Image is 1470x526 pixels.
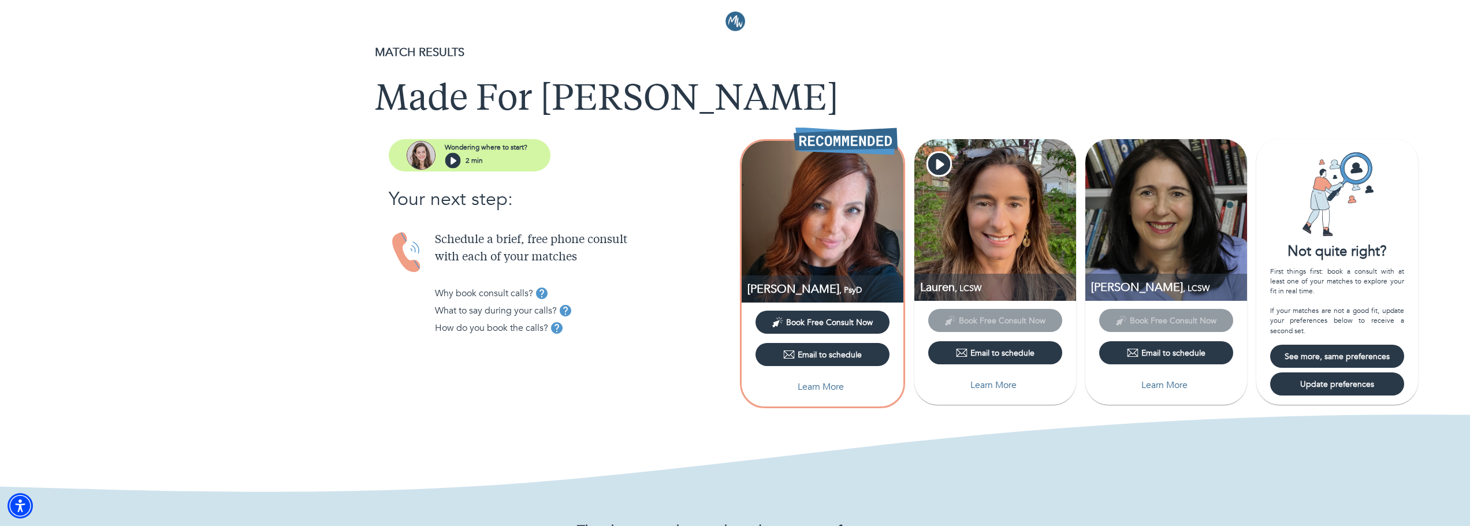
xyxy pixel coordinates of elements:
p: Schedule a brief, free phone consult with each of your matches [435,232,735,266]
div: Email to schedule [1127,347,1205,359]
p: How do you book the calls? [435,321,548,335]
p: PsyD [747,281,903,297]
div: Email to schedule [956,347,1034,359]
p: Your next step: [389,185,735,213]
button: tooltip [548,319,565,337]
button: See more, same preferences [1270,345,1404,368]
div: First things first: book a consult with at least one of your matches to explore your fit in real ... [1270,267,1404,336]
span: See more, same preferences [1275,351,1400,362]
p: What to say during your calls? [435,304,557,318]
button: assistantWondering where to start?2 min [389,139,550,171]
p: Learn More [798,380,844,394]
button: Book Free Consult Now [756,311,890,334]
img: Handset [389,232,426,274]
span: Update preferences [1275,379,1400,390]
img: Card icon [1294,151,1380,237]
p: Learn More [1141,378,1188,392]
button: Learn More [756,375,890,398]
button: Email to schedule [756,343,890,366]
span: , LCSW [1183,283,1210,294]
img: Lucy Prager profile [1085,139,1247,301]
button: Update preferences [1270,372,1404,396]
span: , LCSW [955,283,981,294]
button: tooltip [533,285,550,302]
div: Accessibility Menu [8,493,33,518]
button: Email to schedule [928,341,1062,364]
button: tooltip [557,302,574,319]
p: Why book consult calls? [435,286,533,300]
div: Not quite right? [1256,242,1418,262]
p: LCSW [1091,279,1247,295]
button: Learn More [928,374,1062,397]
span: This provider has not yet shared their calendar link. Please email the provider to schedule [928,315,1062,326]
div: Email to schedule [783,349,862,360]
h1: Made For [PERSON_NAME] [375,80,1096,121]
img: Lauren Lascher profile [914,139,1076,301]
img: assistant [407,141,436,170]
button: Email to schedule [1099,341,1233,364]
img: Logo [725,12,745,31]
img: Erin Jerome profile [742,141,903,303]
p: Wondering where to start? [445,142,527,152]
span: This provider has not yet shared their calendar link. Please email the provider to schedule [1099,315,1233,326]
button: Learn More [1099,374,1233,397]
span: Book Free Consult Now [786,317,873,328]
img: Recommended Therapist [794,127,898,155]
p: LCSW [920,279,1076,295]
span: , PsyD [839,285,862,296]
p: Learn More [970,378,1017,392]
p: MATCH RESULTS [375,44,1096,61]
p: 2 min [466,155,483,166]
